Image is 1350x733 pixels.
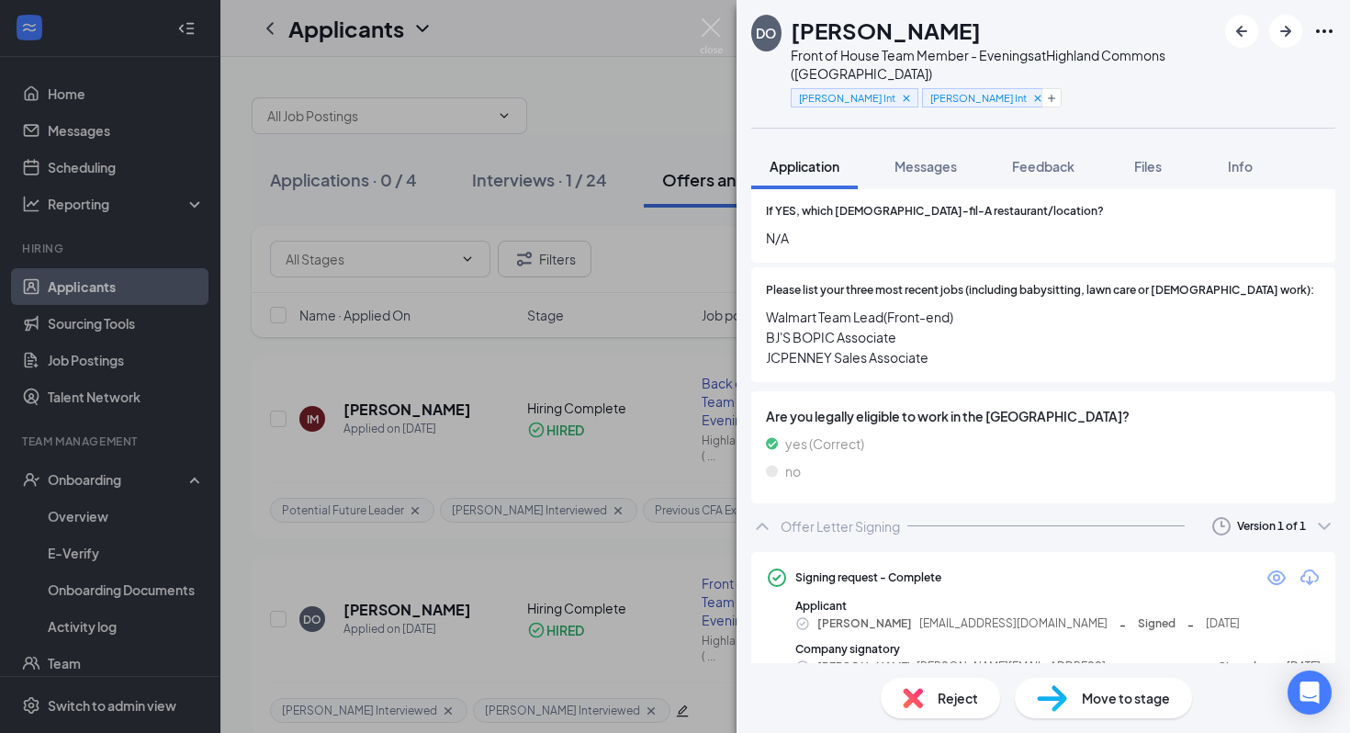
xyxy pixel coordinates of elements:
div: DO [756,24,776,42]
span: Feedback [1012,158,1074,175]
span: [PERSON_NAME] Interviewed [799,90,895,106]
span: [PERSON_NAME][EMAIL_ADDRESS][DOMAIN_NAME] [917,659,1188,676]
div: Company signatory [795,641,1321,657]
svg: ChevronDown [1313,515,1335,537]
span: - [1200,657,1207,677]
span: [DATE] [1287,659,1321,676]
span: Signed [1219,659,1256,676]
svg: Clock [1210,515,1232,537]
span: - [1268,657,1275,677]
button: ArrowRight [1269,15,1302,48]
svg: Ellipses [1313,20,1335,42]
span: Walmart Team Lead(Front-end) BJ'S BOPIC Associate JCPENNEY Sales Associate [766,307,1321,367]
svg: Cross [900,92,913,105]
h1: [PERSON_NAME] [791,15,981,46]
span: - [1119,614,1126,634]
span: Move to stage [1082,688,1170,708]
svg: Cross [1031,92,1044,105]
span: Please list your three most recent jobs (including babysitting, lawn care or [DEMOGRAPHIC_DATA] w... [766,282,1314,299]
svg: CheckmarkCircle [795,616,810,631]
svg: ArrowRight [1275,20,1297,42]
div: Offer Letter Signing [781,517,900,536]
span: [PERSON_NAME] Interviewed [930,90,1027,106]
div: Signing request - Complete [795,569,941,585]
span: Messages [894,158,957,175]
span: Signed [1138,615,1176,633]
span: no [785,461,801,481]
div: Front of House Team Member - Evenings at Highland Commons ([GEOGRAPHIC_DATA]) [791,46,1216,83]
span: Reject [938,688,978,708]
svg: Download [1299,567,1321,589]
span: Info [1228,158,1253,175]
span: [DATE] [1206,615,1240,633]
span: - [1187,614,1194,634]
svg: ChevronUp [751,515,773,537]
div: Applicant [795,598,1321,614]
span: yes (Correct) [785,434,864,454]
div: Open Intercom Messenger [1288,671,1332,715]
span: Are you legally eligible to work in the [GEOGRAPHIC_DATA]? [766,406,1321,426]
span: Files [1134,158,1162,175]
div: Version 1 of 1 [1237,518,1306,534]
svg: CheckmarkCircle [795,660,810,674]
svg: ArrowLeftNew [1231,20,1253,42]
span: N/A [766,228,1321,248]
svg: Plus [1046,93,1057,104]
span: [PERSON_NAME] [817,657,909,676]
button: ArrowLeftNew [1225,15,1258,48]
button: Plus [1041,88,1062,107]
span: If YES, which [DEMOGRAPHIC_DATA]-fil-A restaurant/location? [766,203,1104,220]
svg: Eye [1266,567,1288,589]
span: [PERSON_NAME] [817,614,912,633]
span: Application [770,158,839,175]
svg: CheckmarkCircle [766,567,788,589]
span: [EMAIL_ADDRESS][DOMAIN_NAME] [919,615,1108,633]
